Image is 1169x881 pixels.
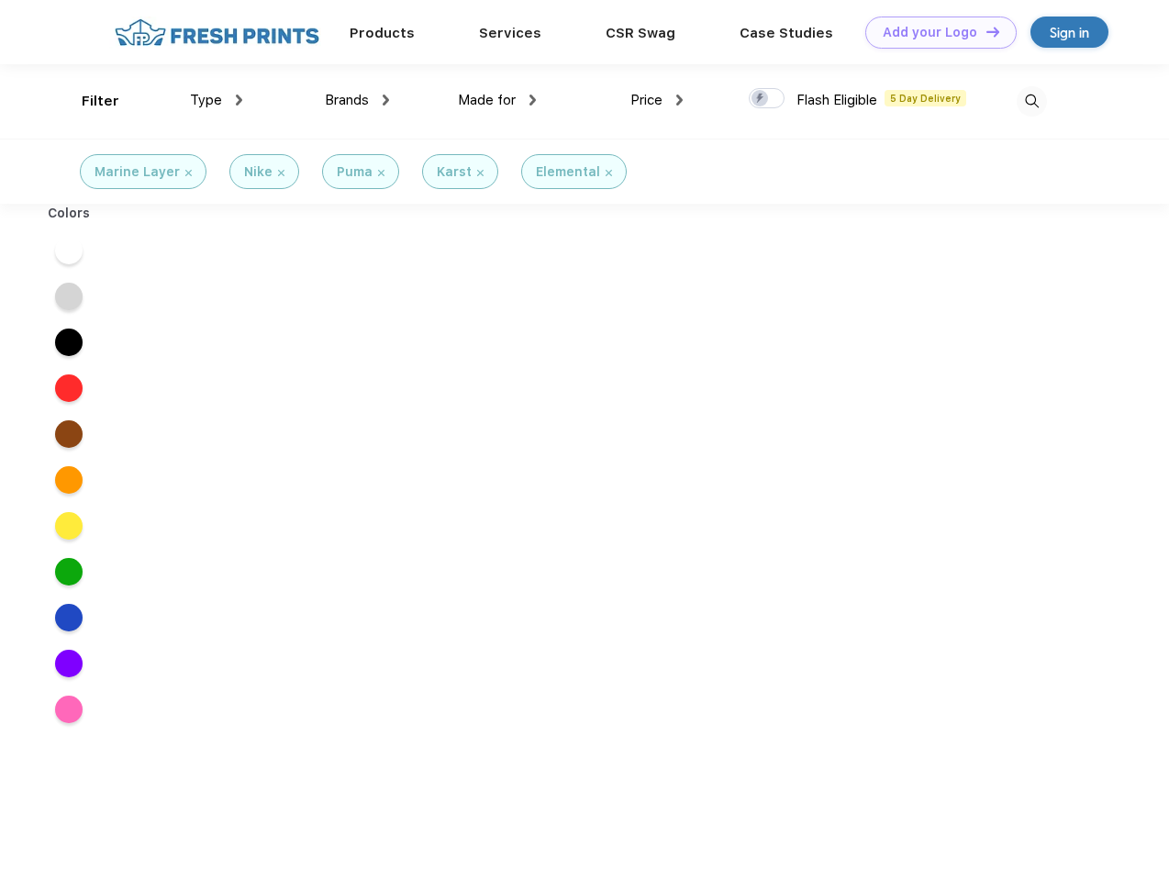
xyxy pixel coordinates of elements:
[477,170,484,176] img: filter_cancel.svg
[236,95,242,106] img: dropdown.png
[883,25,977,40] div: Add your Logo
[676,95,683,106] img: dropdown.png
[278,170,284,176] img: filter_cancel.svg
[109,17,325,49] img: fo%20logo%202.webp
[185,170,192,176] img: filter_cancel.svg
[606,25,675,41] a: CSR Swag
[350,25,415,41] a: Products
[529,95,536,106] img: dropdown.png
[1050,22,1089,43] div: Sign in
[437,162,472,182] div: Karst
[244,162,273,182] div: Nike
[378,170,384,176] img: filter_cancel.svg
[1017,86,1047,117] img: desktop_search.svg
[536,162,600,182] div: Elemental
[885,90,966,106] span: 5 Day Delivery
[1030,17,1108,48] a: Sign in
[34,204,105,223] div: Colors
[95,162,180,182] div: Marine Layer
[630,92,662,108] span: Price
[190,92,222,108] span: Type
[383,95,389,106] img: dropdown.png
[986,27,999,37] img: DT
[82,91,119,112] div: Filter
[337,162,373,182] div: Puma
[479,25,541,41] a: Services
[325,92,369,108] span: Brands
[458,92,516,108] span: Made for
[796,92,877,108] span: Flash Eligible
[606,170,612,176] img: filter_cancel.svg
